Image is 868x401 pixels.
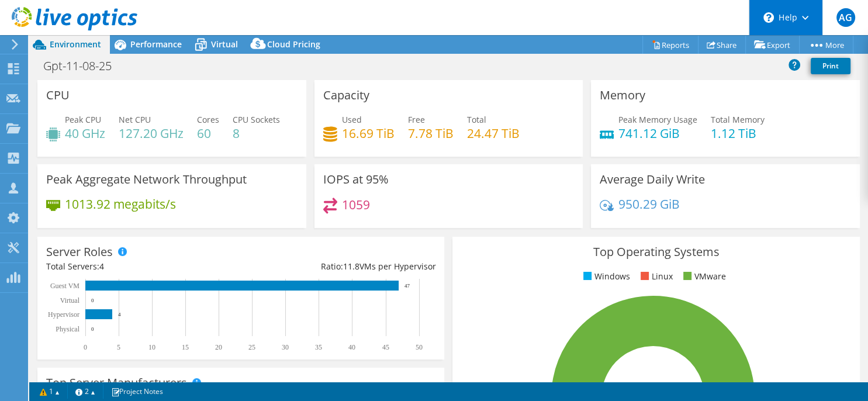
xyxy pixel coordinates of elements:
[467,127,520,140] h4: 24.47 TiB
[600,89,645,102] h3: Memory
[711,114,765,125] span: Total Memory
[91,326,94,332] text: 0
[348,343,355,351] text: 40
[215,343,222,351] text: 20
[60,296,80,305] text: Virtual
[342,198,370,211] h4: 1059
[600,173,705,186] h3: Average Daily Write
[342,114,362,125] span: Used
[416,343,423,351] text: 50
[618,198,680,210] h4: 950.29 GiB
[46,260,241,273] div: Total Servers:
[408,114,425,125] span: Free
[91,298,94,303] text: 0
[763,12,774,23] svg: \n
[241,260,435,273] div: Ratio: VMs per Hypervisor
[638,270,673,283] li: Linux
[50,39,101,50] span: Environment
[65,114,101,125] span: Peak CPU
[117,343,120,351] text: 5
[130,39,182,50] span: Performance
[698,36,746,54] a: Share
[233,114,280,125] span: CPU Sockets
[148,343,155,351] text: 10
[46,376,187,389] h3: Top Server Manufacturers
[84,343,87,351] text: 0
[197,127,219,140] h4: 60
[580,270,630,283] li: Windows
[197,114,219,125] span: Cores
[50,282,79,290] text: Guest VM
[323,89,369,102] h3: Capacity
[467,114,486,125] span: Total
[46,246,113,258] h3: Server Roles
[711,127,765,140] h4: 1.12 TiB
[46,89,70,102] h3: CPU
[461,246,850,258] h3: Top Operating Systems
[67,384,103,399] a: 2
[99,261,104,272] span: 4
[836,8,855,27] span: AG
[680,270,726,283] li: VMware
[32,384,68,399] a: 1
[56,325,79,333] text: Physical
[119,127,184,140] h4: 127.20 GHz
[315,343,322,351] text: 35
[282,343,289,351] text: 30
[118,312,121,317] text: 4
[233,127,280,140] h4: 8
[343,261,359,272] span: 11.8
[811,58,850,74] a: Print
[38,60,130,72] h1: Gpt-11-08-25
[404,283,410,289] text: 47
[267,39,320,50] span: Cloud Pricing
[248,343,255,351] text: 25
[65,198,176,210] h4: 1013.92 megabits/s
[642,36,698,54] a: Reports
[799,36,853,54] a: More
[46,173,247,186] h3: Peak Aggregate Network Throughput
[618,114,697,125] span: Peak Memory Usage
[182,343,189,351] text: 15
[342,127,395,140] h4: 16.69 TiB
[65,127,105,140] h4: 40 GHz
[103,384,171,399] a: Project Notes
[618,127,697,140] h4: 741.12 GiB
[211,39,238,50] span: Virtual
[119,114,151,125] span: Net CPU
[323,173,389,186] h3: IOPS at 95%
[48,310,79,319] text: Hypervisor
[382,343,389,351] text: 45
[745,36,800,54] a: Export
[408,127,454,140] h4: 7.78 TiB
